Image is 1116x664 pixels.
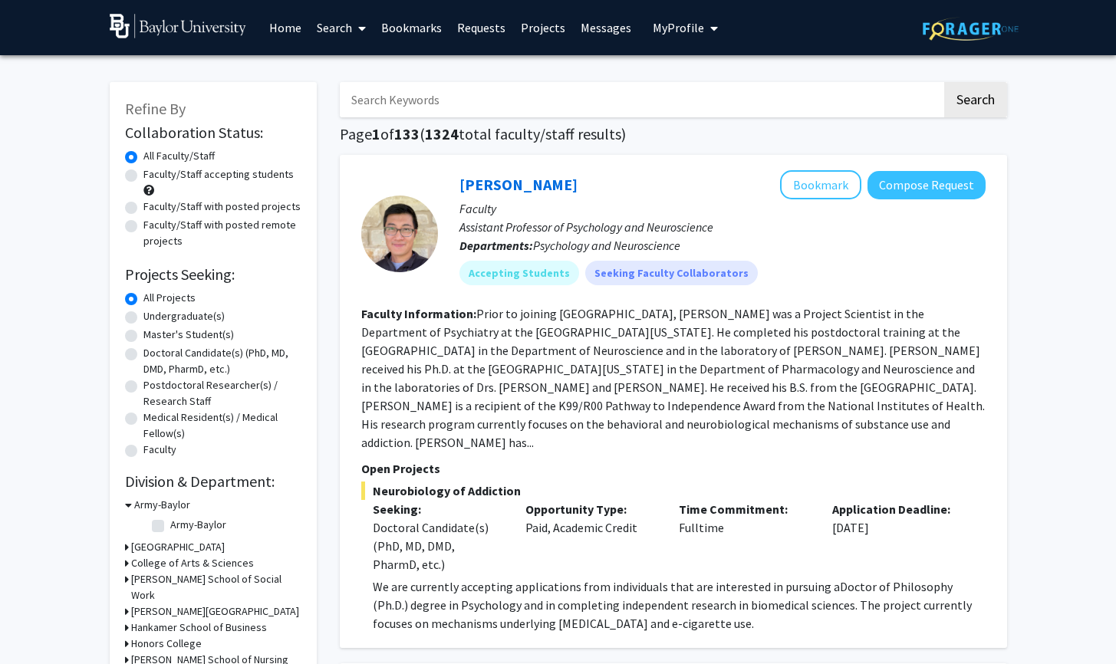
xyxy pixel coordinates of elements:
p: Time Commitment: [679,500,809,518]
span: Doctor of Philosophy (Ph.D.) degree in Psychology and in completing independent research in biome... [373,579,972,631]
label: All Faculty/Staff [143,148,215,164]
span: 1 [372,124,380,143]
a: Home [262,1,309,54]
span: 133 [394,124,420,143]
label: Master's Student(s) [143,327,234,343]
button: Compose Request to Jacques Nguyen [867,171,986,199]
a: Bookmarks [374,1,449,54]
h3: Army-Baylor [134,497,190,513]
span: Neurobiology of Addiction [361,482,986,500]
input: Search Keywords [340,82,942,117]
p: Faculty [459,199,986,218]
b: Faculty Information: [361,306,476,321]
h2: Collaboration Status: [125,123,301,142]
label: Undergraduate(s) [143,308,225,324]
h3: Hankamer School of Business [131,620,267,636]
span: 1324 [425,124,459,143]
h3: [PERSON_NAME][GEOGRAPHIC_DATA] [131,603,299,620]
mat-chip: Seeking Faculty Collaborators [585,261,758,285]
mat-chip: Accepting Students [459,261,579,285]
div: Fulltime [667,500,821,574]
b: Departments: [459,238,533,253]
div: Doctoral Candidate(s) (PhD, MD, DMD, PharmD, etc.) [373,518,503,574]
span: My Profile [653,20,704,35]
a: Search [309,1,374,54]
a: Messages [573,1,639,54]
label: Faculty/Staff with posted projects [143,199,301,215]
h2: Division & Department: [125,472,301,491]
p: Assistant Professor of Psychology and Neuroscience [459,218,986,236]
h3: [GEOGRAPHIC_DATA] [131,539,225,555]
p: We are currently accepting applications from individuals that are interested in pursuing a [373,577,986,633]
h3: College of Arts & Sciences [131,555,254,571]
p: Open Projects [361,459,986,478]
h2: Projects Seeking: [125,265,301,284]
img: Baylor University Logo [110,14,247,38]
iframe: Chat [12,595,65,652]
label: Army-Baylor [170,517,226,533]
a: Requests [449,1,513,54]
span: Refine By [125,99,186,118]
label: All Projects [143,290,196,306]
button: Search [944,82,1007,117]
span: Psychology and Neuroscience [533,238,680,253]
img: ForagerOne Logo [923,17,1019,41]
p: Application Deadline: [832,500,963,518]
fg-read-more: Prior to joining [GEOGRAPHIC_DATA], [PERSON_NAME] was a Project Scientist in the Department of Ps... [361,306,985,450]
label: Faculty [143,442,176,458]
button: Add Jacques Nguyen to Bookmarks [780,170,861,199]
label: Faculty/Staff accepting students [143,166,294,182]
h3: [PERSON_NAME] School of Social Work [131,571,301,603]
a: Projects [513,1,573,54]
label: Doctoral Candidate(s) (PhD, MD, DMD, PharmD, etc.) [143,345,301,377]
p: Opportunity Type: [525,500,656,518]
label: Postdoctoral Researcher(s) / Research Staff [143,377,301,409]
div: [DATE] [821,500,974,574]
h1: Page of ( total faculty/staff results) [340,125,1007,143]
a: [PERSON_NAME] [459,175,578,194]
h3: Honors College [131,636,202,652]
div: Paid, Academic Credit [514,500,667,574]
label: Medical Resident(s) / Medical Fellow(s) [143,409,301,442]
p: Seeking: [373,500,503,518]
label: Faculty/Staff with posted remote projects [143,217,301,249]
